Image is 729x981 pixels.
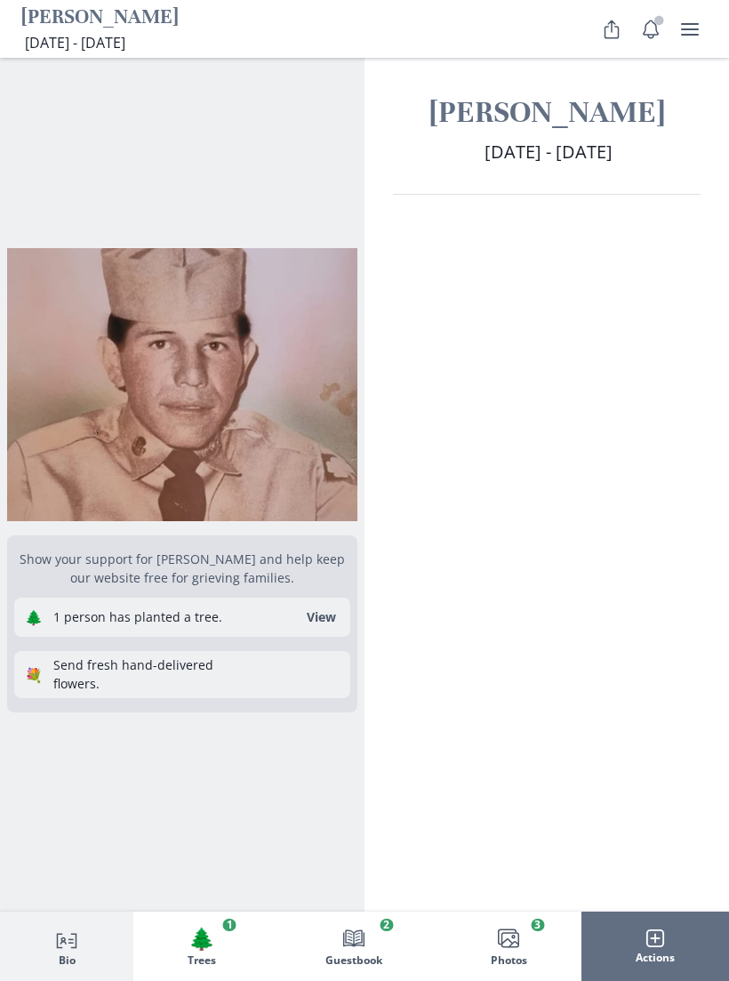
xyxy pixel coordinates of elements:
[325,954,382,967] span: Guestbook
[633,12,669,47] button: Notifications
[296,603,347,631] button: View
[485,140,613,164] span: [DATE] - [DATE]
[437,912,581,981] button: Photos
[14,550,350,587] p: Show your support for [PERSON_NAME] and help keep our website free for grieving families.
[393,93,701,132] h1: [PERSON_NAME]
[59,954,76,967] span: Bio
[531,919,544,931] span: 3
[223,919,236,931] span: 1
[380,919,393,931] span: 2
[581,912,729,981] button: Actions
[133,912,270,981] button: Trees
[594,12,629,47] button: Share Obituary
[7,248,357,521] div: Show portrait image options
[188,925,215,951] span: Tree
[270,912,436,981] button: Guestbook
[491,954,527,967] span: Photos
[672,12,708,47] button: user menu
[25,33,125,52] span: [DATE] - [DATE]
[21,4,179,32] h1: [PERSON_NAME]
[188,954,216,967] span: Trees
[7,248,357,521] img: Photo of Robert
[636,952,675,964] span: Actions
